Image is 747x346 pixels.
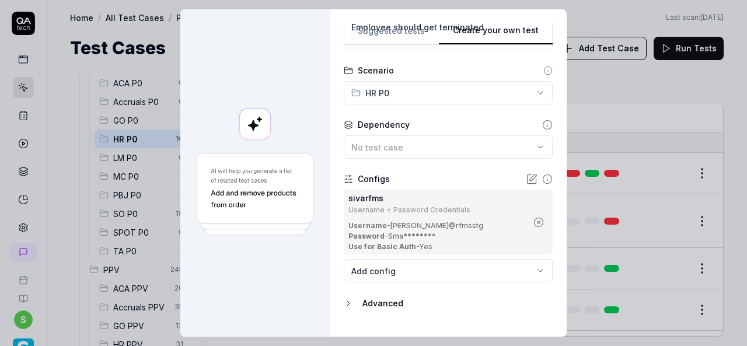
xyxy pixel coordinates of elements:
[348,232,385,240] b: Password
[365,87,389,99] span: HR P0
[351,142,403,152] span: No test case
[358,64,394,76] div: Scenario
[362,296,553,310] div: Advanced
[348,221,387,230] b: Username
[344,81,553,104] button: HR P0
[348,242,527,252] div: - Yes
[358,118,410,131] div: Dependency
[344,296,553,310] button: Advanced
[348,207,527,214] div: Username + Password Credentials
[348,242,416,251] b: Use for Basic Auth
[348,192,527,204] div: sivarfms
[344,24,439,45] button: Suggested tests
[358,173,390,185] div: Configs
[344,135,553,159] button: No test case
[439,24,553,45] button: Create your own test
[348,221,527,231] div: - [PERSON_NAME]@rfmsstg
[194,152,316,237] img: Generate a test using AI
